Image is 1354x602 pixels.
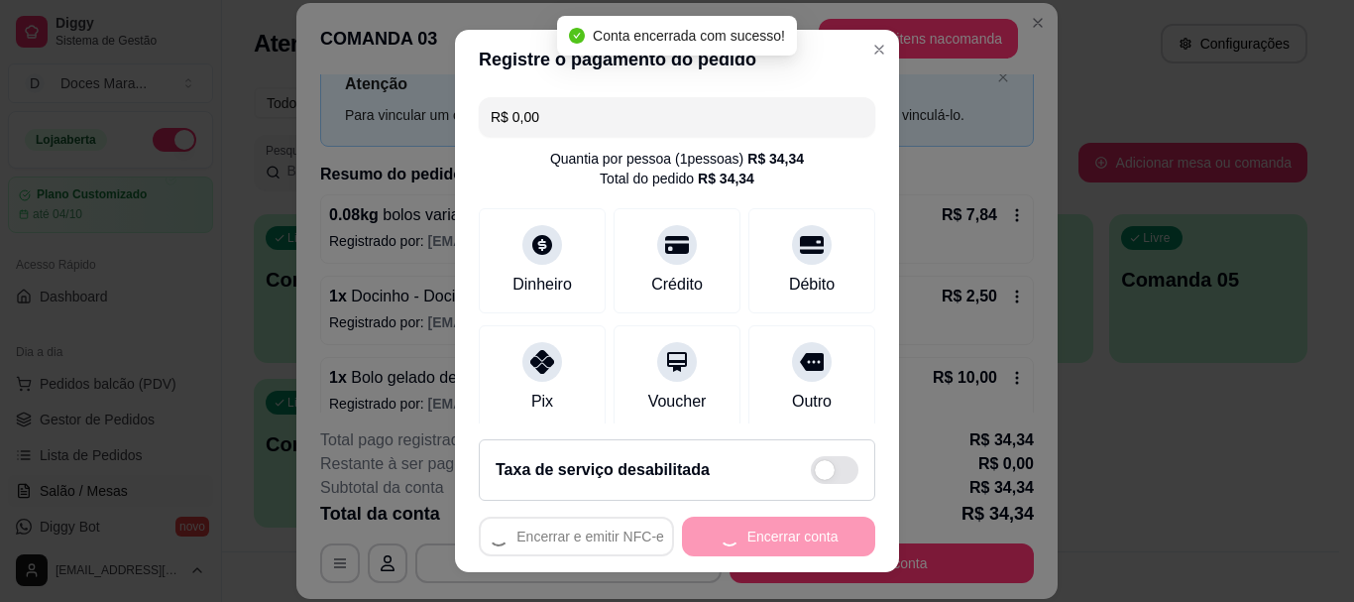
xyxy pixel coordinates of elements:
div: Dinheiro [512,273,572,297]
input: Ex.: hambúrguer de cordeiro [491,97,863,137]
div: Débito [789,273,835,297]
div: Pix [531,390,553,414]
div: Quantia por pessoa ( 1 pessoas) [550,149,804,169]
div: Voucher [648,390,707,414]
header: Registre o pagamento do pedido [455,30,899,89]
div: Total do pedido [600,169,754,188]
span: check-circle [569,28,585,44]
div: Outro [792,390,832,414]
div: R$ 34,34 [747,149,804,169]
div: R$ 34,34 [698,169,754,188]
div: Crédito [651,273,703,297]
span: Conta encerrada com sucesso! [593,28,785,44]
button: Close [863,34,895,65]
h2: Taxa de serviço desabilitada [496,458,710,482]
